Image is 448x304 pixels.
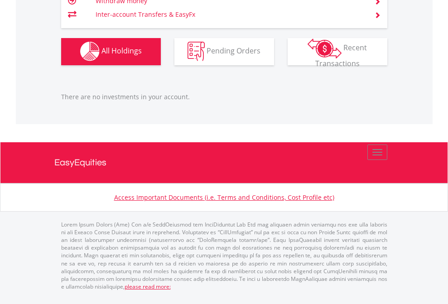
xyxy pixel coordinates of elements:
a: please read more: [125,283,171,290]
p: Lorem Ipsum Dolors (Ame) Con a/e SeddOeiusmod tem InciDiduntut Lab Etd mag aliquaen admin veniamq... [61,221,387,290]
td: Inter-account Transfers & EasyFx [96,8,363,21]
a: EasyEquities [54,142,394,183]
img: transactions-zar-wht.png [308,39,342,58]
span: Pending Orders [207,46,260,56]
button: Pending Orders [174,38,274,65]
img: pending_instructions-wht.png [188,42,205,61]
button: Recent Transactions [288,38,387,65]
img: holdings-wht.png [80,42,100,61]
a: Access Important Documents (i.e. Terms and Conditions, Cost Profile etc) [114,193,334,202]
span: All Holdings [101,46,142,56]
span: Recent Transactions [315,43,367,68]
p: There are no investments in your account. [61,92,387,101]
button: All Holdings [61,38,161,65]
